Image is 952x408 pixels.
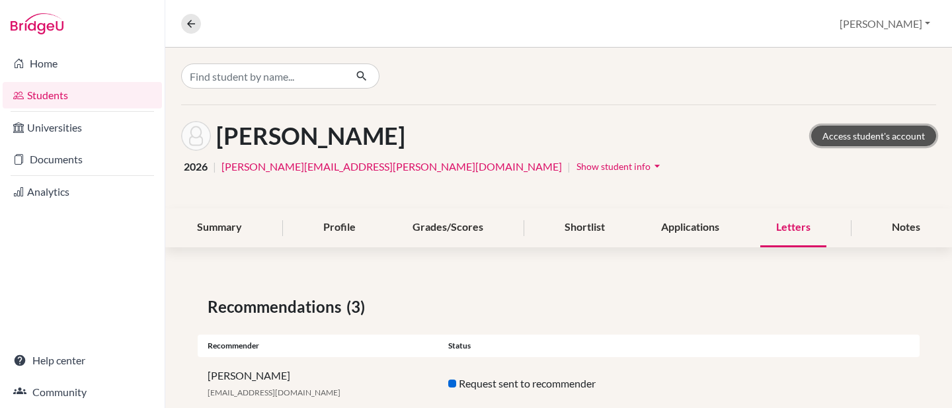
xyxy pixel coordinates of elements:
[198,368,438,399] div: [PERSON_NAME]
[198,340,438,352] div: Recommender
[3,50,162,77] a: Home
[346,295,370,319] span: (3)
[438,340,679,352] div: Status
[3,82,162,108] a: Students
[184,159,208,175] span: 2026
[3,179,162,205] a: Analytics
[876,208,936,247] div: Notes
[651,159,664,173] i: arrow_drop_down
[438,376,679,391] div: Request sent to recommender
[3,114,162,141] a: Universities
[181,63,345,89] input: Find student by name...
[645,208,735,247] div: Applications
[3,347,162,374] a: Help center
[213,159,216,175] span: |
[567,159,571,175] span: |
[11,13,63,34] img: Bridge-U
[576,156,664,177] button: Show student infoarrow_drop_down
[397,208,499,247] div: Grades/Scores
[221,159,562,175] a: [PERSON_NAME][EMAIL_ADDRESS][PERSON_NAME][DOMAIN_NAME]
[208,295,346,319] span: Recommendations
[307,208,372,247] div: Profile
[216,122,405,150] h1: [PERSON_NAME]
[181,208,258,247] div: Summary
[3,379,162,405] a: Community
[811,126,936,146] a: Access student's account
[3,146,162,173] a: Documents
[760,208,826,247] div: Letters
[181,121,211,151] img: Amelia Atzbach's avatar
[208,388,340,397] span: [EMAIL_ADDRESS][DOMAIN_NAME]
[576,161,651,172] span: Show student info
[549,208,621,247] div: Shortlist
[834,11,936,36] button: [PERSON_NAME]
